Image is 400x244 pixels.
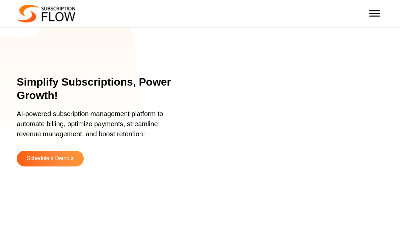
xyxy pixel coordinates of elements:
span: Schedule a Demo [27,156,69,161]
img: Subscriptionflow [17,5,75,22]
a: Schedule a Demo [17,151,84,166]
button: Toggle Menu [369,10,380,16]
p: AI-powered subscription management platform to automate billing, optimize payments, streamline re... [17,109,174,146]
h1: Simplify Subscriptions, Power Growth! [17,75,183,102]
